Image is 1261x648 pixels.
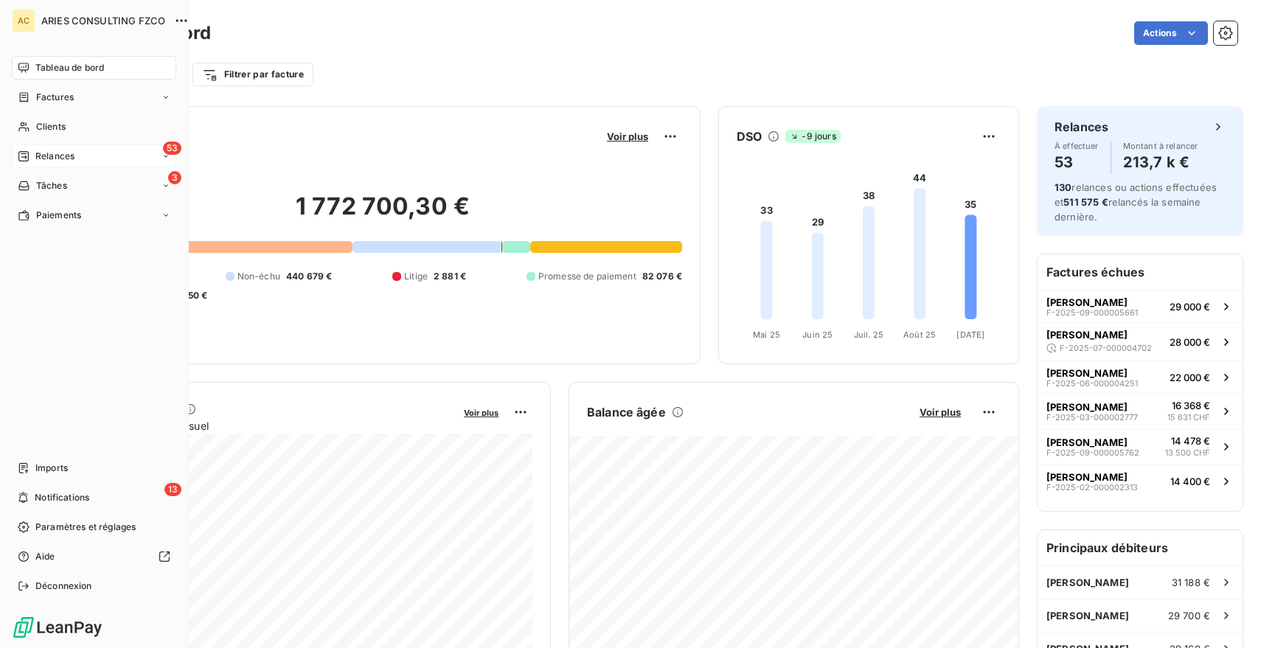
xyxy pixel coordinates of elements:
[1038,530,1243,565] h6: Principaux débiteurs
[1046,436,1128,448] span: [PERSON_NAME]
[1172,400,1210,411] span: 16 368 €
[1211,598,1246,633] iframe: Intercom live chat
[35,461,68,475] span: Imports
[802,330,833,340] tspan: Juin 25
[1063,196,1108,208] span: 511 575 €
[587,403,666,421] h6: Balance âgée
[1168,610,1210,621] span: 29 700 €
[785,130,840,143] span: -9 jours
[1046,379,1138,388] span: F-2025-06-000004251
[164,483,181,496] span: 13
[1038,429,1243,465] button: [PERSON_NAME]F-2025-09-00000576214 478 €13 500 CHF
[35,579,92,593] span: Déconnexion
[464,408,499,418] span: Voir plus
[1123,150,1198,174] h4: 213,7 k €
[1046,401,1128,413] span: [PERSON_NAME]
[1170,372,1210,383] span: 22 000 €
[1055,181,1217,223] span: relances ou actions effectuées et relancés la semaine dernière.
[1055,181,1071,193] span: 130
[12,9,35,32] div: AC
[35,491,89,504] span: Notifications
[1170,475,1210,487] span: 14 400 €
[1055,142,1099,150] span: À effectuer
[1172,576,1210,588] span: 31 188 €
[602,130,653,143] button: Voir plus
[35,550,55,563] span: Aide
[1046,329,1128,341] span: [PERSON_NAME]
[35,150,74,163] span: Relances
[1038,464,1243,497] button: [PERSON_NAME]F-2025-02-00000231314 400 €
[36,91,74,104] span: Factures
[1170,301,1210,313] span: 29 000 €
[1046,610,1129,621] span: [PERSON_NAME]
[12,616,103,639] img: Logo LeanPay
[538,270,636,283] span: Promesse de paiement
[1038,290,1243,322] button: [PERSON_NAME]F-2025-09-00000566129 000 €
[83,192,682,236] h2: 1 772 700,30 €
[35,520,136,534] span: Paramètres et réglages
[642,270,682,283] span: 82 076 €
[1055,118,1108,136] h6: Relances
[35,61,104,74] span: Tableau de bord
[1134,21,1208,45] button: Actions
[12,545,176,568] a: Aide
[1038,322,1243,360] button: [PERSON_NAME]F-2025-07-00000470228 000 €
[1046,448,1139,457] span: F-2025-09-000005762
[163,142,181,155] span: 53
[1060,344,1152,352] span: F-2025-07-000004702
[237,270,280,283] span: Non-échu
[737,128,762,145] h6: DSO
[753,330,780,340] tspan: Mai 25
[434,270,466,283] span: 2 881 €
[607,130,648,142] span: Voir plus
[1046,308,1138,317] span: F-2025-09-000005661
[1171,435,1210,447] span: 14 478 €
[1038,393,1243,429] button: [PERSON_NAME]F-2025-03-00000277716 368 €15 631 CHF
[168,171,181,184] span: 3
[1038,254,1243,290] h6: Factures échues
[1038,360,1243,393] button: [PERSON_NAME]F-2025-06-00000425122 000 €
[1170,336,1210,348] span: 28 000 €
[192,63,313,86] button: Filtrer par facture
[83,418,454,433] span: Chiffre d'affaires mensuel
[915,405,965,419] button: Voir plus
[956,330,984,340] tspan: [DATE]
[1046,413,1138,422] span: F-2025-03-000002777
[1046,483,1138,492] span: F-2025-02-000002313
[1167,411,1210,424] span: 15 631 CHF
[1055,150,1099,174] h4: 53
[1046,471,1128,483] span: [PERSON_NAME]
[1046,367,1128,379] span: [PERSON_NAME]
[920,406,961,418] span: Voir plus
[459,405,503,419] button: Voir plus
[1123,142,1198,150] span: Montant à relancer
[1046,296,1128,308] span: [PERSON_NAME]
[1046,576,1129,588] span: [PERSON_NAME]
[404,270,428,283] span: Litige
[286,270,332,283] span: 440 679 €
[1165,447,1210,459] span: 13 500 CHF
[36,120,66,133] span: Clients
[36,209,81,222] span: Paiements
[903,330,936,340] tspan: Août 25
[36,179,67,192] span: Tâches
[41,15,165,27] span: ARIES CONSULTING FZCO
[854,330,883,340] tspan: Juil. 25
